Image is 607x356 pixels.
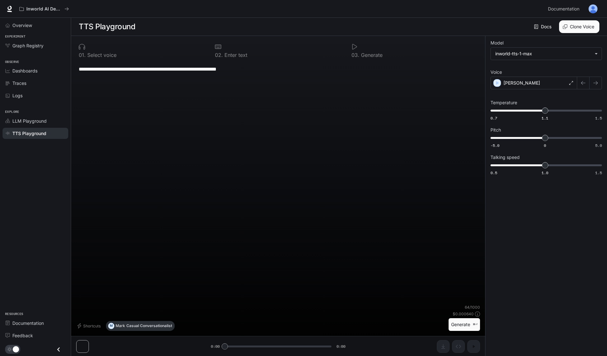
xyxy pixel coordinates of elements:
[109,321,114,331] div: M
[491,48,602,60] div: inworld-tts-1-max
[490,100,517,105] p: Temperature
[495,51,591,57] div: inworld-tts-1-max
[12,67,37,74] span: Dashboards
[106,321,175,331] button: MMarkCasual Conversationalist
[589,4,597,13] img: User avatar
[533,20,554,33] a: Docs
[116,324,125,328] p: Mark
[490,115,497,121] span: 0.7
[559,20,599,33] button: Clone Voice
[215,52,223,58] p: 0 2 .
[544,143,546,148] span: 0
[3,90,68,101] a: Logs
[13,346,19,353] span: Dark mode toggle
[490,128,501,132] p: Pitch
[79,52,86,58] p: 0 1 .
[3,40,68,51] a: Graph Registry
[12,80,26,86] span: Traces
[3,318,68,329] a: Documentation
[86,52,117,58] p: Select voice
[490,70,502,74] p: Voice
[3,20,68,31] a: Overview
[12,22,32,29] span: Overview
[26,6,62,12] p: Inworld AI Demos
[3,65,68,76] a: Dashboards
[449,318,480,331] button: Generate⌘⏎
[473,323,477,326] p: ⌘⏎
[359,52,383,58] p: Generate
[595,115,602,121] span: 1.5
[351,52,359,58] p: 0 3 .
[3,128,68,139] a: TTS Playground
[453,311,474,317] p: $ 0.000640
[126,324,172,328] p: Casual Conversationalist
[3,330,68,341] a: Feedback
[490,155,520,160] p: Talking speed
[595,170,602,175] span: 1.5
[12,118,47,124] span: LLM Playground
[504,80,540,86] p: [PERSON_NAME]
[545,3,584,15] a: Documentation
[490,143,499,148] span: -5.0
[490,170,497,175] span: 0.5
[223,52,247,58] p: Enter text
[3,115,68,127] a: LLM Playground
[12,332,33,339] span: Feedback
[542,115,548,121] span: 1.1
[3,78,68,89] a: Traces
[76,321,103,331] button: Shortcuts
[12,130,46,137] span: TTS Playground
[548,5,579,13] span: Documentation
[17,3,72,15] button: All workspaces
[12,42,43,49] span: Graph Registry
[51,343,66,356] button: Close drawer
[465,305,480,310] p: 64 / 1000
[595,143,602,148] span: 5.0
[12,92,23,99] span: Logs
[587,3,599,15] button: User avatar
[542,170,548,175] span: 1.0
[12,320,44,326] span: Documentation
[490,41,504,45] p: Model
[79,20,135,33] h1: TTS Playground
